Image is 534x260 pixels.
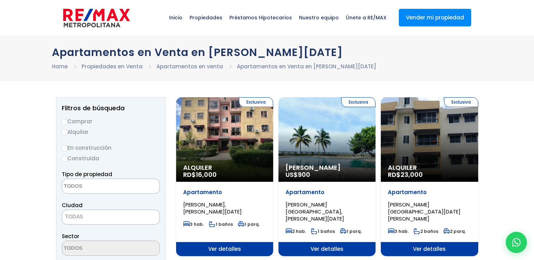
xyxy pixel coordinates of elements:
[278,97,376,256] a: Exclusiva [PERSON_NAME] US$900 Apartamento [PERSON_NAME][GEOGRAPHIC_DATA], [PERSON_NAME][DATE] 2 ...
[62,117,160,126] label: Comprar
[62,202,83,209] span: Ciudad
[52,63,68,70] a: Home
[62,171,112,178] span: Tipo de propiedad
[286,201,344,222] span: [PERSON_NAME][GEOGRAPHIC_DATA], [PERSON_NAME][DATE]
[62,146,67,151] input: En construcción
[183,189,266,196] p: Apartamento
[65,213,83,220] span: TODAS
[62,119,67,125] input: Comprar
[176,97,273,256] a: Exclusiva Alquiler RD$16,000 Apartamento [PERSON_NAME], [PERSON_NAME][DATE] 3 hab. 1 baños 1 parq...
[226,7,295,28] span: Préstamos Hipotecarios
[278,242,376,256] span: Ver detalles
[62,130,67,135] input: Alquilar
[239,97,273,107] span: Exclusiva
[388,164,471,171] span: Alquiler
[286,228,306,234] span: 2 hab.
[186,7,226,28] span: Propiedades
[295,7,342,28] span: Nuestro equipo
[381,242,478,256] span: Ver detalles
[82,63,143,70] a: Propiedades en Venta
[401,170,423,179] span: 23,000
[286,170,310,179] span: US$
[176,242,273,256] span: Ver detalles
[311,228,335,234] span: 1 baños
[414,228,438,234] span: 2 baños
[388,228,409,234] span: 3 hab.
[62,105,160,112] h2: Filtros de búsqueda
[286,164,368,171] span: [PERSON_NAME]
[183,201,242,215] span: [PERSON_NAME], [PERSON_NAME][DATE]
[237,62,376,71] li: Apartamentos en Venta en [PERSON_NAME][DATE]
[388,201,461,222] span: [PERSON_NAME][GEOGRAPHIC_DATA][DATE][PERSON_NAME]
[238,221,260,227] span: 1 parq.
[62,154,160,163] label: Construida
[62,156,67,162] input: Construida
[63,7,130,29] img: remax-metropolitana-logo
[298,170,310,179] span: 900
[286,189,368,196] p: Apartamento
[62,179,131,194] textarea: Search
[381,97,478,256] a: Exclusiva Alquiler RD$23,000 Apartamento [PERSON_NAME][GEOGRAPHIC_DATA][DATE][PERSON_NAME] 3 hab....
[388,189,471,196] p: Apartamento
[443,228,466,234] span: 2 parq.
[388,170,423,179] span: RD$
[62,143,160,152] label: En construcción
[209,221,233,227] span: 1 baños
[196,170,217,179] span: 16,000
[156,63,223,70] a: Apartamentos en venta
[341,97,376,107] span: Exclusiva
[399,9,471,26] a: Vender mi propiedad
[52,46,482,58] h1: Apartamentos en Venta en [PERSON_NAME][DATE]
[342,7,390,28] span: Únete a RE/MAX
[62,241,131,256] textarea: Search
[183,221,204,227] span: 3 hab.
[62,212,160,222] span: TODAS
[166,7,186,28] span: Inicio
[62,128,160,136] label: Alquilar
[62,233,79,240] span: Sector
[183,164,266,171] span: Alquiler
[444,97,478,107] span: Exclusiva
[62,210,160,225] span: TODAS
[340,228,362,234] span: 1 parq.
[183,170,217,179] span: RD$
